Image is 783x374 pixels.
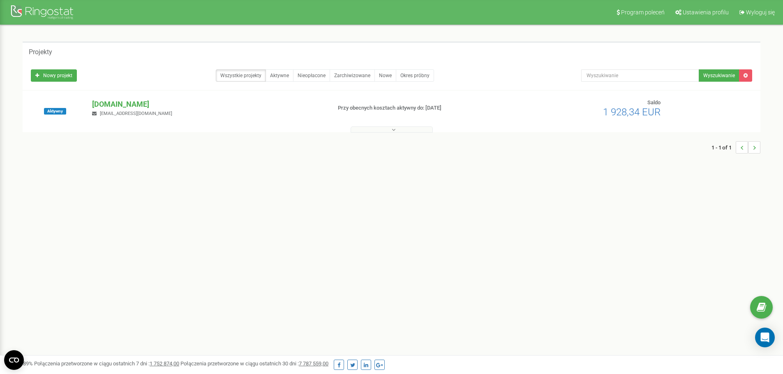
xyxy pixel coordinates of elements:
[29,48,52,56] h5: Projekty
[396,69,434,82] a: Okres próbny
[34,360,179,367] span: Połączenia przetworzone w ciągu ostatnich 7 dni :
[711,133,760,162] nav: ...
[180,360,328,367] span: Połączenia przetworzone w ciągu ostatnich 30 dni :
[44,108,66,115] span: Aktywny
[100,111,172,116] span: [EMAIL_ADDRESS][DOMAIN_NAME]
[603,106,661,118] span: 1 928,34 EUR
[755,328,775,347] div: Open Intercom Messenger
[581,69,699,82] input: Wyszukiwanie
[338,104,509,112] p: Przy obecnych kosztach aktywny do: [DATE]
[31,69,77,82] a: Nowy projekt
[711,141,736,154] span: 1 - 1 of 1
[374,69,396,82] a: Nowe
[150,360,179,367] u: 1 752 874,00
[266,69,293,82] a: Aktywne
[683,9,729,16] span: Ustawienia profilu
[293,69,330,82] a: Nieopłacone
[92,99,324,110] p: [DOMAIN_NAME]
[699,69,739,82] button: Wyszukiwanie
[330,69,375,82] a: Zarchiwizowane
[4,350,24,370] button: Open CMP widget
[621,9,665,16] span: Program poleceń
[647,99,661,106] span: Saldo
[216,69,266,82] a: Wszystkie projekty
[746,9,775,16] span: Wyloguj się
[299,360,328,367] u: 7 787 559,00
